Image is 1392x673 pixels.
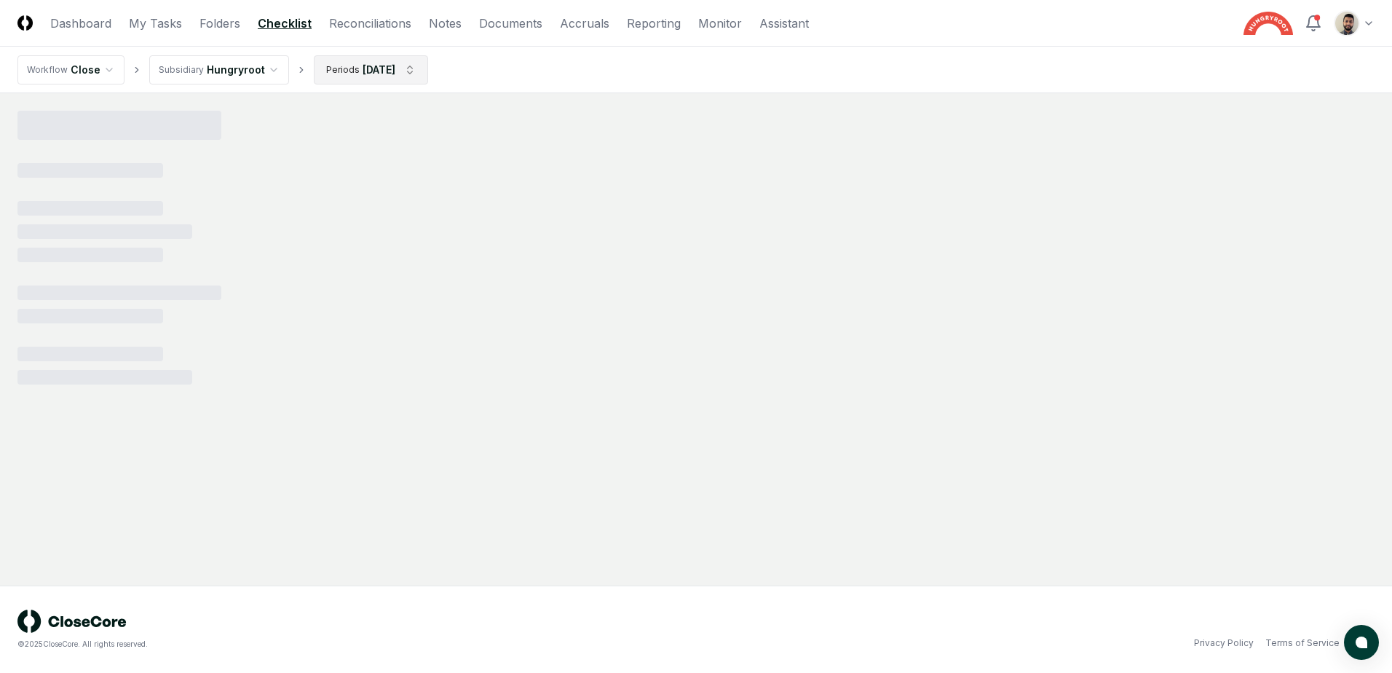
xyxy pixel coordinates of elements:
div: Subsidiary [159,63,204,76]
nav: breadcrumb [17,55,428,84]
img: logo [17,610,127,633]
div: Periods [326,63,360,76]
button: Periods[DATE] [314,55,428,84]
div: © 2025 CloseCore. All rights reserved. [17,639,696,650]
div: [DATE] [363,62,395,77]
a: Accruals [560,15,609,32]
img: Logo [17,15,33,31]
a: Reconciliations [329,15,411,32]
a: Folders [199,15,240,32]
a: Documents [479,15,542,32]
a: Privacy Policy [1194,637,1254,650]
a: My Tasks [129,15,182,32]
button: atlas-launcher [1344,625,1379,660]
img: d09822cc-9b6d-4858-8d66-9570c114c672_214030b4-299a-48fd-ad93-fc7c7aef54c6.png [1335,12,1359,35]
div: Workflow [27,63,68,76]
a: Monitor [698,15,742,32]
a: Assistant [759,15,809,32]
a: Terms of Service [1265,637,1340,650]
a: Notes [429,15,462,32]
a: Checklist [258,15,312,32]
a: Dashboard [50,15,111,32]
img: Hungryroot logo [1243,12,1293,35]
a: Reporting [627,15,681,32]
